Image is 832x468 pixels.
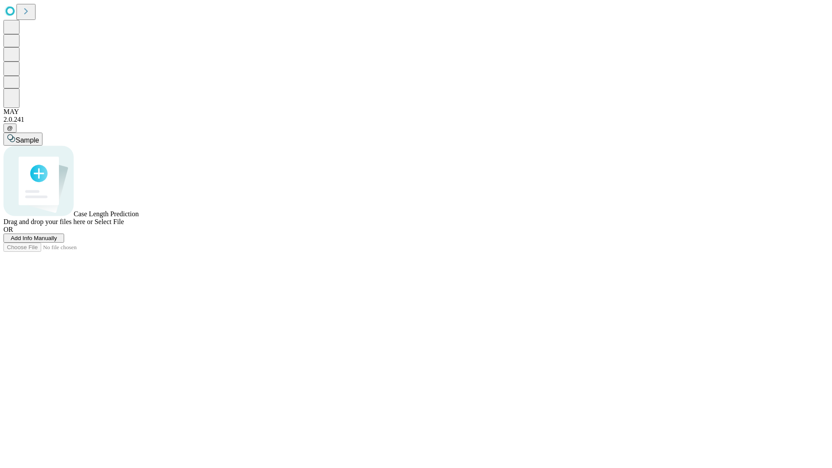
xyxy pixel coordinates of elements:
div: 2.0.241 [3,116,829,123]
span: @ [7,125,13,131]
button: Add Info Manually [3,234,64,243]
button: @ [3,123,16,133]
span: Add Info Manually [11,235,57,241]
div: MAY [3,108,829,116]
button: Sample [3,133,42,146]
span: Drag and drop your files here or [3,218,93,225]
span: OR [3,226,13,233]
span: Case Length Prediction [74,210,139,218]
span: Sample [16,136,39,144]
span: Select File [94,218,124,225]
